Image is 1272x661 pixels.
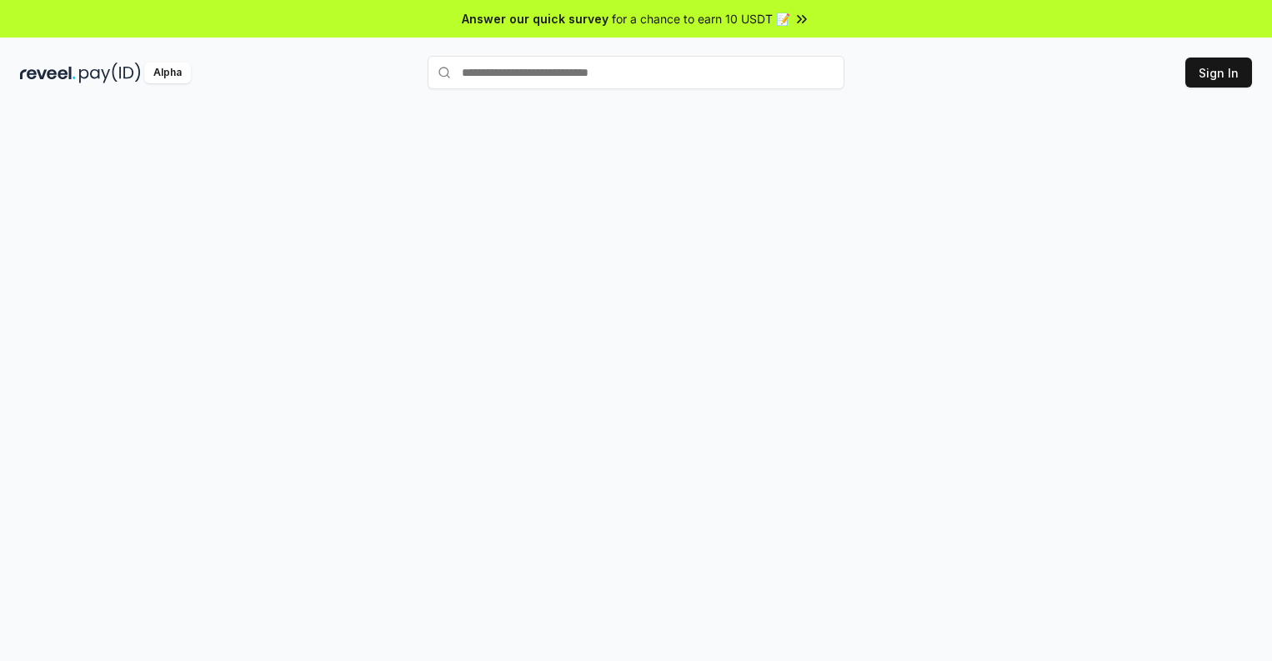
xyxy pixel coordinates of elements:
[462,10,608,28] span: Answer our quick survey
[612,10,790,28] span: for a chance to earn 10 USDT 📝
[144,63,191,83] div: Alpha
[79,63,141,83] img: pay_id
[20,63,76,83] img: reveel_dark
[1185,58,1252,88] button: Sign In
